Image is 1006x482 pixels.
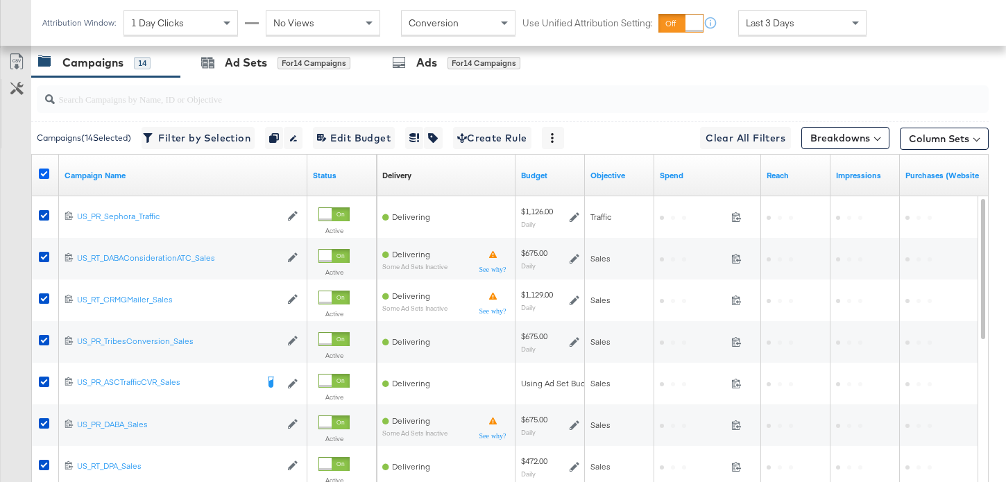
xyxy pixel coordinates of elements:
div: $675.00 [521,248,547,259]
span: Delivering [392,291,430,301]
a: US_PR_TribesConversion_Sales [77,336,280,347]
a: The total amount spent to date. [660,170,756,181]
sub: Daily [521,303,536,311]
a: US_PR_Sephora_Traffic [77,211,280,223]
sub: Some Ad Sets Inactive [382,429,447,437]
div: $1,129.00 [521,289,553,300]
span: Delivering [392,415,430,426]
div: $1,126.00 [521,206,553,217]
span: Delivering [392,461,430,472]
sub: Daily [521,345,536,353]
span: Sales [590,378,611,388]
a: US_PR_ASCTrafficCVR_Sales [77,377,256,390]
div: US_PR_Sephora_Traffic [77,211,280,222]
span: Sales [590,420,611,430]
a: Reflects the ability of your Ad Campaign to achieve delivery based on ad states, schedule and bud... [382,170,411,181]
a: US_RT_DPA_Sales [77,461,280,472]
button: Filter by Selection [142,127,255,149]
span: Conversion [409,17,459,29]
span: Sales [590,253,611,264]
label: Active [318,434,350,443]
div: Ad Sets [225,55,267,71]
span: Filter by Selection [146,130,250,147]
button: Clear All Filters [700,127,791,149]
a: US_PR_DABA_Sales [77,419,280,431]
div: Campaigns ( 14 Selected) [37,132,131,144]
a: The maximum amount you're willing to spend on your ads, on average each day or over the lifetime ... [521,170,579,181]
label: Active [318,351,350,360]
label: Active [318,393,350,402]
div: US_PR_TribesConversion_Sales [77,336,280,347]
span: Last 3 Days [746,17,794,29]
span: Sales [590,295,611,305]
sub: Daily [521,428,536,436]
label: Active [318,309,350,318]
span: Create Rule [457,130,527,147]
input: Search Campaigns by Name, ID or Objective [55,80,904,107]
button: Create Rule [453,127,531,149]
label: Active [318,226,350,235]
div: US_RT_CRMGMailer_Sales [77,294,280,305]
span: No Views [273,17,314,29]
div: for 14 Campaigns [447,57,520,69]
a: The number of times your ad was served. On mobile apps an ad is counted as served the first time ... [836,170,894,181]
div: Delivery [382,170,411,181]
span: Sales [590,461,611,472]
span: Sales [590,336,611,347]
sub: Some Ad Sets Inactive [382,304,447,312]
div: $675.00 [521,331,547,342]
span: Delivering [392,212,430,222]
sub: Daily [521,470,536,478]
button: Breakdowns [801,127,889,149]
sub: Daily [521,261,536,270]
a: Your campaign name. [65,170,302,181]
a: US_RT_CRMGMailer_Sales [77,294,280,306]
a: US_RT_DABAConsiderationATC_Sales [77,252,280,264]
button: Edit Budget [313,127,395,149]
div: Using Ad Set Budget [521,378,598,389]
label: Use Unified Attribution Setting: [522,17,653,30]
div: for 14 Campaigns [278,57,350,69]
span: Edit Budget [317,130,391,147]
div: US_PR_DABA_Sales [77,419,280,430]
sub: Some Ad Sets Inactive [382,263,447,270]
div: Ads [416,55,437,71]
span: Clear All Filters [706,130,785,147]
div: 14 [134,57,151,69]
div: $675.00 [521,414,547,425]
label: Active [318,268,350,277]
div: $472.00 [521,456,547,467]
span: Traffic [590,212,611,222]
span: 1 Day Clicks [131,17,184,29]
a: Your campaign's objective. [590,170,649,181]
a: The number of people your ad was served to. [767,170,825,181]
button: Column Sets [900,128,989,150]
span: Delivering [392,336,430,347]
span: Delivering [392,378,430,388]
div: Campaigns [62,55,123,71]
a: Shows the current state of your Ad Campaign. [313,170,371,181]
sub: Daily [521,220,536,228]
div: US_PR_ASCTrafficCVR_Sales [77,377,256,388]
div: Attribution Window: [42,18,117,28]
span: Delivering [392,249,430,259]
